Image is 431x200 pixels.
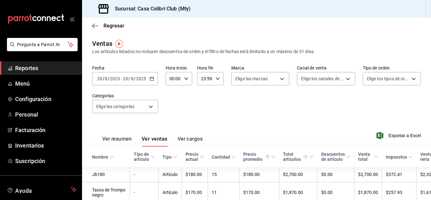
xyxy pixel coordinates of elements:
div: Impuestos [386,155,407,160]
button: open_drawer_menu [69,16,74,21]
div: Cantidad [212,155,230,160]
label: Canal de venta [297,66,355,70]
span: / [128,76,130,81]
label: Hora fin [197,66,224,70]
span: Ayuda [15,186,68,193]
button: Exportar a Excel [378,132,421,139]
svg: El total artículos considera cambios de precios en los artículos así como costos adicionales por ... [303,155,308,159]
span: Regresar [103,23,124,29]
span: / [108,76,109,81]
input: -- [123,76,128,81]
span: Elige las categorías [96,103,135,110]
span: Impuestos [386,155,413,160]
a: Pregunta a Parrot AI [4,46,78,52]
label: Categorías [92,94,158,98]
img: Tooltip marker [115,40,123,48]
td: $372.41 [382,167,416,182]
span: Tipo [162,155,177,160]
input: -- [97,76,103,81]
td: - [130,167,159,182]
span: Descuentos de artículo [321,152,351,162]
button: Ver cargos [178,136,203,147]
div: Venta total [358,152,373,162]
input: ---- [109,76,120,81]
span: Inventarios [15,141,77,150]
label: Hora inicio [166,66,192,70]
label: Tipo de orden [363,66,421,70]
div: Precio promedio [243,152,270,162]
span: Reportes [15,64,77,72]
td: $180.00 [182,167,208,182]
div: Los artículos listados no incluyen descuentos de orden y el filtro de fechas está limitado a un m... [92,48,421,55]
input: -- [104,76,108,81]
span: Pregunta a Parrot AI [17,41,68,48]
span: / [103,76,104,81]
div: Precio actual [186,152,198,162]
span: / [134,76,136,81]
div: Descuentos de artículo [321,152,345,162]
td: $2,700.00 [279,167,317,182]
div: Ventas [92,39,112,48]
span: Venta total [358,152,378,162]
span: Facturación [15,126,77,134]
span: Configuración [15,95,77,103]
label: Fecha [92,66,158,70]
input: ---- [136,76,146,81]
span: - [121,76,122,81]
div: Nombre [92,155,108,160]
label: Marca [231,66,289,70]
div: Tipo [162,155,172,160]
span: Tipo de artículo [134,152,155,162]
span: Nombre [92,155,114,160]
td: $2,700.00 [354,167,382,182]
span: Precio actual [186,152,204,162]
button: Ver ventas [142,136,168,147]
span: Suscripción [15,157,77,165]
td: 15 [208,167,239,182]
button: Regresar [92,23,124,29]
h3: Sucursal: Casa Colibri Club (Mty) [110,5,191,13]
td: $0.00 [317,167,354,182]
td: Artículo [159,167,182,182]
td: Jb180 [82,167,130,182]
span: Menú [15,79,77,88]
button: Pregunta a Parrot AI [7,38,78,51]
div: Total artículos [283,152,308,162]
span: Total artículos [283,152,314,162]
div: navigation tabs [102,136,203,147]
span: Elige los canales de venta [301,76,343,82]
span: Elige las marcas [235,76,268,82]
td: $180.00 [239,167,279,182]
span: Precio promedio [243,152,275,162]
button: Ver resumen [102,136,132,147]
div: Tipo de artículo [134,152,149,162]
span: Elige los tipos de orden [367,76,409,82]
input: -- [131,76,134,81]
span: Cantidad [212,155,236,160]
span: Personal [15,110,77,119]
svg: Precio promedio = Total artículos / cantidad [265,155,270,159]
